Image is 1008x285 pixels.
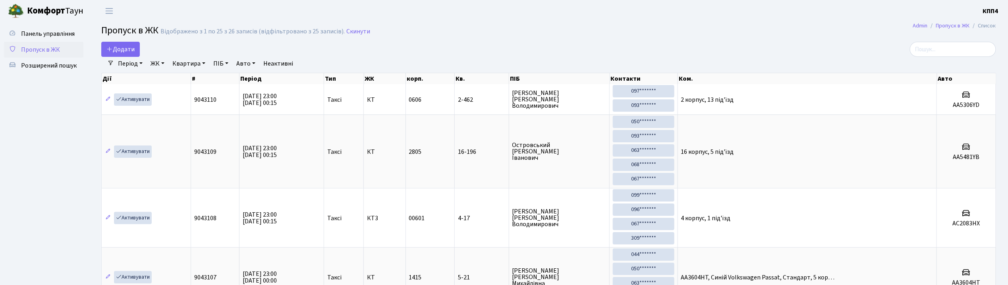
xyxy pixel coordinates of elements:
[27,4,65,17] b: Комфорт
[21,61,77,70] span: Розширений пошук
[509,73,610,84] th: ПІБ
[367,274,402,281] span: КТ
[913,21,928,30] a: Admin
[409,273,422,282] span: 1415
[936,21,970,30] a: Пропуск в ЖК
[4,58,83,74] a: Розширений пошук
[191,73,239,84] th: #
[409,95,422,104] span: 0606
[512,90,606,109] span: [PERSON_NAME] [PERSON_NAME] Володимирович
[681,147,734,156] span: 16 корпус, 5 під'їзд
[8,3,24,19] img: logo.png
[160,28,345,35] div: Відображено з 1 по 25 з 26 записів (відфільтровано з 25 записів).
[27,4,83,18] span: Таун
[243,144,277,159] span: [DATE] 23:00 [DATE] 00:15
[169,57,209,70] a: Квартира
[327,149,342,155] span: Таксі
[367,149,402,155] span: КТ
[327,97,342,103] span: Таксі
[983,7,998,16] b: КПП4
[409,214,425,223] span: 00601
[210,57,232,70] a: ПІБ
[458,274,506,281] span: 5-21
[260,57,296,70] a: Неактивні
[21,45,60,54] span: Пропуск в ЖК
[940,101,993,109] h5: АА5306YD
[115,57,146,70] a: Період
[910,42,996,57] input: Пошук...
[114,93,152,106] a: Активувати
[367,97,402,103] span: КТ
[458,97,506,103] span: 2-462
[327,274,342,281] span: Таксі
[101,42,140,57] a: Додати
[194,95,216,104] span: 9043110
[243,210,277,226] span: [DATE] 23:00 [DATE] 00:15
[940,153,993,161] h5: АА5481YB
[512,208,606,227] span: [PERSON_NAME] [PERSON_NAME] Володимирович
[114,145,152,158] a: Активувати
[455,73,509,84] th: Кв.
[610,73,678,84] th: Контакти
[346,28,370,35] a: Скинути
[970,21,996,30] li: Список
[194,214,216,223] span: 9043108
[983,6,998,16] a: КПП4
[147,57,168,70] a: ЖК
[243,269,277,285] span: [DATE] 23:00 [DATE] 00:00
[324,73,364,84] th: Тип
[233,57,259,70] a: Авто
[409,147,422,156] span: 2805
[406,73,455,84] th: корп.
[21,29,75,38] span: Панель управління
[106,45,135,54] span: Додати
[4,26,83,42] a: Панель управління
[512,142,606,161] span: Островський [PERSON_NAME] Іванович
[458,215,506,221] span: 4-17
[367,215,402,221] span: КТ3
[239,73,324,84] th: Період
[194,273,216,282] span: 9043107
[901,17,1008,34] nav: breadcrumb
[102,73,191,84] th: Дії
[364,73,406,84] th: ЖК
[114,271,152,283] a: Активувати
[681,95,734,104] span: 2 корпус, 13 під'їзд
[458,149,506,155] span: 16-196
[678,73,937,84] th: Ком.
[327,215,342,221] span: Таксі
[243,92,277,107] span: [DATE] 23:00 [DATE] 00:15
[99,4,119,17] button: Переключити навігацію
[114,212,152,224] a: Активувати
[937,73,996,84] th: Авто
[194,147,216,156] span: 9043109
[101,23,158,37] span: Пропуск в ЖК
[681,214,731,223] span: 4 корпус, 1 під'їзд
[681,273,835,282] span: AA3604HT, Синій Volkswagen Passat, Стандарт, 5 кор…
[4,42,83,58] a: Пропуск в ЖК
[940,220,993,227] h5: АС2083НХ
